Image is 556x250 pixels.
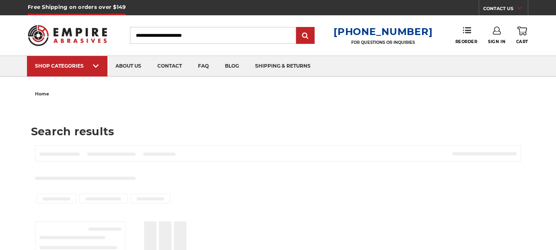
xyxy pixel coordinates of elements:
[297,28,313,44] input: Submit
[516,27,528,44] a: Cart
[455,27,478,44] a: Reorder
[35,63,99,69] div: SHOP CATEGORIES
[247,56,319,76] a: shipping & returns
[31,126,525,137] h1: Search results
[334,26,432,37] a: [PHONE_NUMBER]
[149,56,190,76] a: contact
[35,91,49,97] span: home
[28,20,107,51] img: Empire Abrasives
[107,56,149,76] a: about us
[455,39,478,44] span: Reorder
[488,39,505,44] span: Sign In
[217,56,247,76] a: blog
[483,4,528,15] a: CONTACT US
[190,56,217,76] a: faq
[334,40,432,45] p: FOR QUESTIONS OR INQUIRIES
[516,39,528,44] span: Cart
